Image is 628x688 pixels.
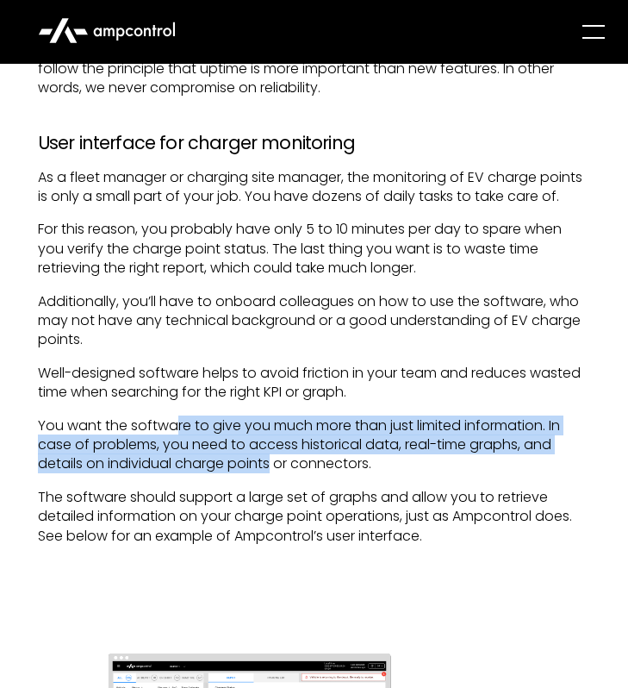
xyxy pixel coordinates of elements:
p: For this reason, you probably have only 5 to 10 minutes per day to spare when you verify the char... [38,220,591,278]
p: Well-designed software helps to avoid friction in your team and reduces wasted time when searchin... [38,364,591,403]
p: You want the software to give you much more than just limited information. In case of problems, y... [38,416,591,474]
p: Additionally, you’ll have to onboard colleagues on how to use the software, who may not have any ... [38,292,591,350]
h3: User interface for charger monitoring [38,133,591,154]
p: ‍ [38,560,591,579]
p: Ampcontrol ensures an uptime of 99.99 to 99.999%. We train our engineers to follow the principle ... [38,40,591,97]
div: menu [563,8,618,56]
p: The software should support a large set of graphs and allow you to retrieve detailed information ... [38,488,591,546]
p: As a fleet manager or charging site manager, the monitoring of EV charge points is only a small p... [38,168,591,207]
